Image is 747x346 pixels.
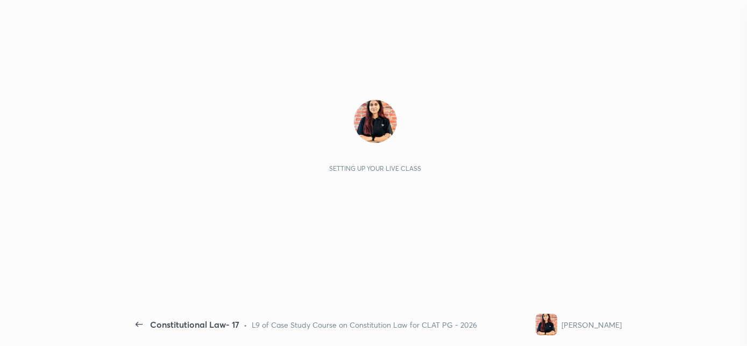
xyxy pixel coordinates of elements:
div: Setting up your live class [329,164,421,172]
div: [PERSON_NAME] [561,319,622,330]
div: • [244,319,247,330]
img: 05514626b3584cb8bf974ab8136fe915.jpg [354,100,397,143]
div: Constitutional Law- 17 [150,318,239,331]
img: 05514626b3584cb8bf974ab8136fe915.jpg [536,314,557,335]
div: L9 of Case Study Course on Constitution Law for CLAT PG - 2026 [252,319,477,330]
